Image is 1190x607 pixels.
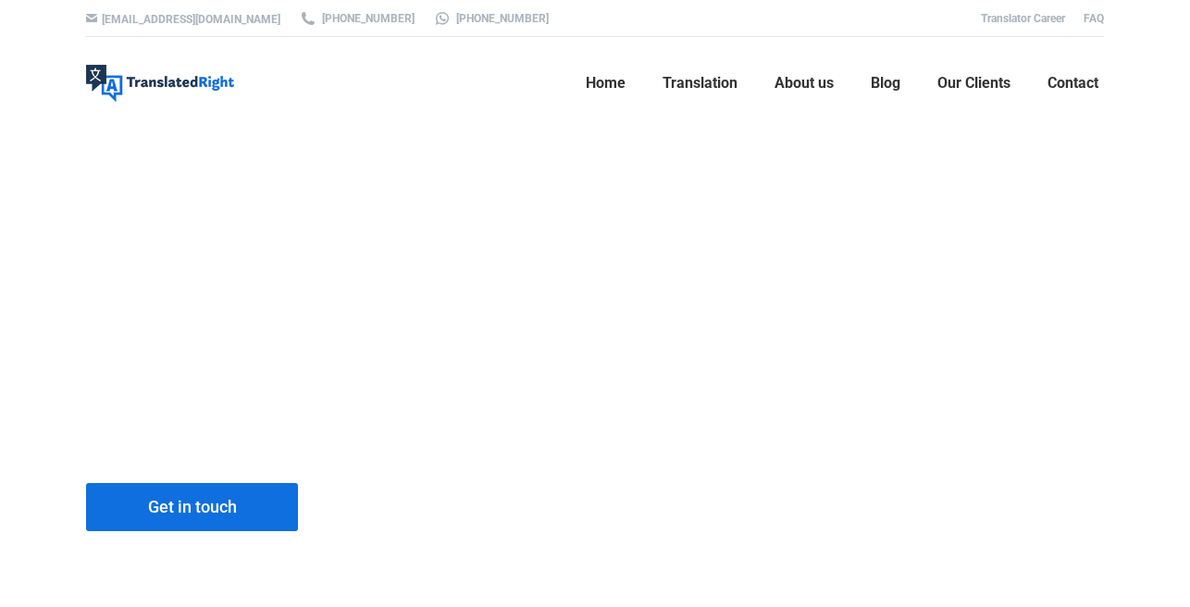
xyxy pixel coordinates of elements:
[769,54,839,113] a: About us
[299,10,415,27] a: [PHONE_NUMBER]
[102,13,280,26] a: [EMAIL_ADDRESS][DOMAIN_NAME]
[580,54,631,113] a: Home
[937,74,1010,93] span: Our Clients
[981,12,1065,25] a: Translator Career
[1047,74,1098,93] span: Contact
[932,54,1016,113] a: Our Clients
[433,10,549,27] a: [PHONE_NUMBER]
[1042,54,1104,113] a: Contact
[1084,12,1104,25] a: FAQ
[86,65,234,102] img: Translated Right
[86,483,298,531] a: Get in touch
[663,74,738,93] span: Translation
[871,74,900,93] span: Blog
[350,574,552,592] strong: CALL [PHONE_NUMBER]
[865,54,906,113] a: Blog
[148,498,237,516] span: Get in touch
[586,74,626,93] span: Home
[86,262,755,437] h1: Certified Translation notarized by Notary Public in [GEOGRAPHIC_DATA]
[775,74,834,93] span: About us
[657,54,743,113] a: Translation
[350,483,576,596] div: QUESTIONS On Notary Public Translation in [GEOGRAPHIC_DATA]?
